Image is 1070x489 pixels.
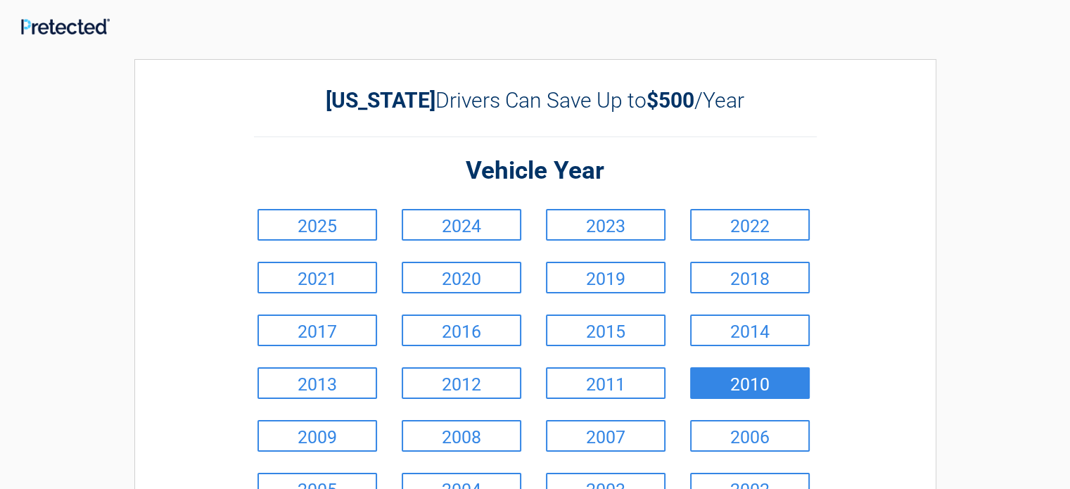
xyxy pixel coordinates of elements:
a: 2018 [690,262,810,293]
b: $500 [647,88,694,113]
a: 2013 [257,367,377,399]
a: 2007 [546,420,665,452]
a: 2025 [257,209,377,241]
a: 2023 [546,209,665,241]
a: 2014 [690,315,810,346]
a: 2021 [257,262,377,293]
a: 2020 [402,262,521,293]
a: 2008 [402,420,521,452]
a: 2012 [402,367,521,399]
a: 2022 [690,209,810,241]
a: 2024 [402,209,521,241]
a: 2019 [546,262,665,293]
h2: Vehicle Year [254,155,817,188]
h2: Drivers Can Save Up to /Year [254,88,817,113]
b: [US_STATE] [326,88,435,113]
a: 2011 [546,367,665,399]
a: 2009 [257,420,377,452]
a: 2015 [546,315,665,346]
a: 2016 [402,315,521,346]
a: 2017 [257,315,377,346]
img: Main Logo [21,18,110,34]
a: 2006 [690,420,810,452]
a: 2010 [690,367,810,399]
